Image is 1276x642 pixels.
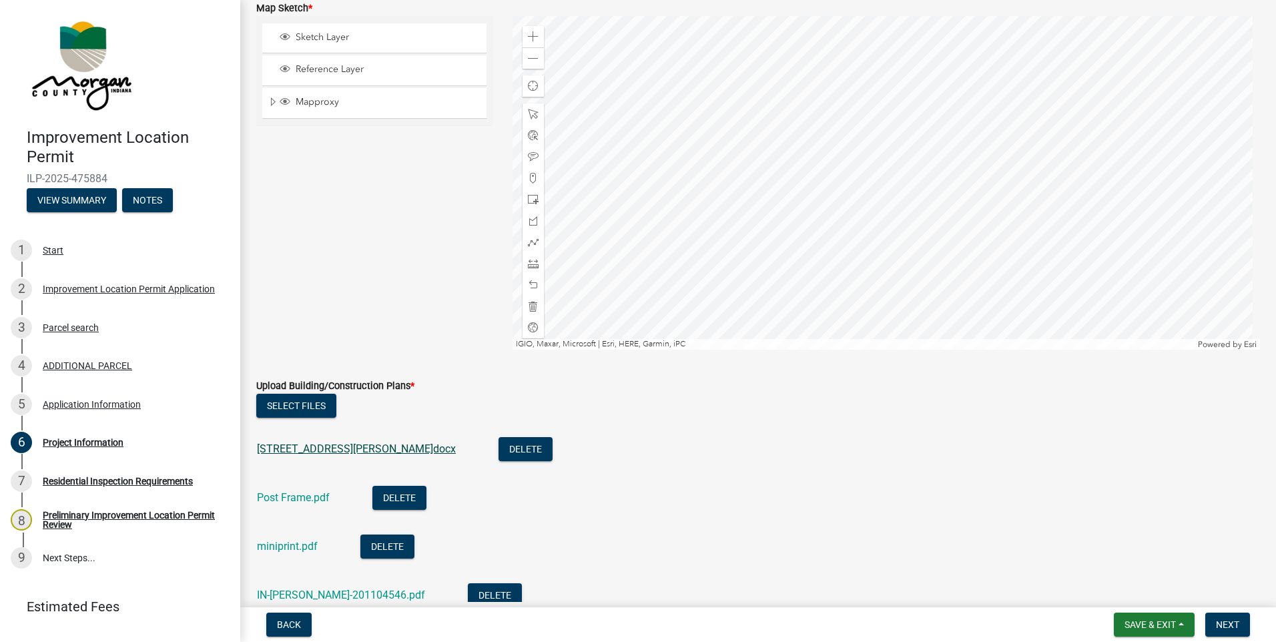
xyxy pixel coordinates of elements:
div: Sketch Layer [278,31,482,45]
li: Sketch Layer [262,23,487,53]
div: 6 [11,432,32,453]
wm-modal-confirm: Notes [122,196,173,206]
wm-modal-confirm: Delete Document [360,541,414,554]
div: 3 [11,317,32,338]
div: 4 [11,355,32,376]
button: Next [1205,613,1250,637]
div: Preliminary Improvement Location Permit Review [43,511,219,529]
a: Esri [1244,340,1257,349]
div: Residential Inspection Requirements [43,476,193,486]
div: 8 [11,509,32,531]
div: Zoom out [523,47,544,69]
div: Powered by [1195,339,1260,350]
span: Next [1216,619,1239,630]
span: Save & Exit [1125,619,1176,630]
a: Post Frame.pdf [257,491,330,504]
button: Notes [122,188,173,212]
div: Reference Layer [278,63,482,77]
span: Sketch Layer [292,31,482,43]
li: Reference Layer [262,55,487,85]
button: Delete [372,486,426,510]
a: [STREET_ADDRESS][PERSON_NAME]docx [257,442,456,455]
h4: Improvement Location Permit [27,128,230,167]
div: Find my location [523,75,544,97]
div: 7 [11,470,32,492]
button: Save & Exit [1114,613,1195,637]
div: IGIO, Maxar, Microsoft | Esri, HERE, Garmin, iPC [513,339,1195,350]
button: Delete [499,437,553,461]
button: View Summary [27,188,117,212]
a: IN-[PERSON_NAME]-201104546.pdf [257,589,425,601]
span: ILP-2025-475884 [27,172,214,185]
img: Morgan County, Indiana [27,14,134,114]
div: 1 [11,240,32,261]
button: Back [266,613,312,637]
div: ADDITIONAL PARCEL [43,361,132,370]
label: Map Sketch [256,4,312,13]
wm-modal-confirm: Delete Document [468,590,522,603]
button: Select files [256,394,336,418]
div: Start [43,246,63,255]
wm-modal-confirm: Summary [27,196,117,206]
div: Mapproxy [278,96,482,109]
span: Expand [268,96,278,110]
div: Improvement Location Permit Application [43,284,215,294]
div: Application Information [43,400,141,409]
div: Parcel search [43,323,99,332]
div: 9 [11,547,32,569]
wm-modal-confirm: Delete Document [372,493,426,505]
span: Mapproxy [292,96,482,108]
wm-modal-confirm: Delete Document [499,444,553,456]
button: Delete [468,583,522,607]
ul: Layer List [261,20,488,122]
button: Delete [360,535,414,559]
a: Estimated Fees [11,593,219,620]
label: Upload Building/Construction Plans [256,382,414,391]
span: Reference Layer [292,63,482,75]
div: 5 [11,394,32,415]
div: Zoom in [523,26,544,47]
li: Mapproxy [262,88,487,119]
a: miniprint.pdf [257,540,318,553]
div: Project Information [43,438,123,447]
div: 2 [11,278,32,300]
span: Back [277,619,301,630]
